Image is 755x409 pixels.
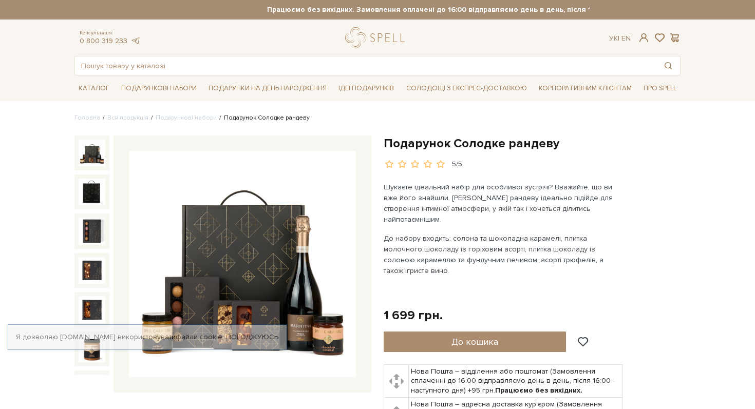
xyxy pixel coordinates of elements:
img: Подарунок Солодке рандеву [129,151,356,378]
a: logo [345,27,409,48]
img: Подарунок Солодке рандеву [79,296,105,323]
img: Подарунок Солодке рандеву [79,218,105,244]
h1: Подарунок Солодке рандеву [384,135,681,151]
img: Подарунок Солодке рандеву [79,179,105,205]
p: Шукаєте ідеальний набір для особливої зустрічі? Вважайте, що ви вже його знайшли. [PERSON_NAME] р... [384,182,625,225]
a: Погоджуюсь [226,333,278,342]
td: Нова Пошта – відділення або поштомат (Замовлення сплаченні до 16:00 відправляємо день в день, піс... [409,365,623,398]
a: Головна [74,114,100,122]
img: Подарунок Солодке рандеву [79,375,105,401]
b: Працюємо без вихідних. [495,386,582,395]
span: | [618,34,619,43]
span: Про Spell [639,81,681,96]
span: Подарунки на День народження [204,81,331,96]
a: файли cookie [176,333,222,341]
span: Ідеї подарунків [334,81,398,96]
input: Пошук товару у каталозі [75,56,656,75]
button: До кошика [384,332,566,352]
span: Каталог [74,81,114,96]
img: Подарунок Солодке рандеву [79,257,105,284]
img: Подарунок Солодке рандеву [79,140,105,166]
div: 5/5 [452,160,462,169]
button: Пошук товару у каталозі [656,56,680,75]
div: Ук [609,34,631,43]
a: Подарункові набори [156,114,217,122]
div: Я дозволяю [DOMAIN_NAME] використовувати [8,333,287,342]
a: telegram [130,36,140,45]
a: 0 800 319 233 [80,36,127,45]
span: Подарункові набори [117,81,201,96]
div: 1 699 грн. [384,307,443,323]
span: Консультація: [80,30,140,36]
p: До набору входить: солона та шоколадна карамелі, плитка молочного шоколаду із горіховим асорті, п... [384,233,625,276]
a: En [621,34,631,43]
a: Солодощі з експрес-доставкою [402,80,531,97]
a: Вся продукція [107,114,148,122]
a: Корпоративним клієнтам [535,80,636,97]
li: Подарунок Солодке рандеву [217,113,310,123]
span: До кошика [451,336,498,347]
